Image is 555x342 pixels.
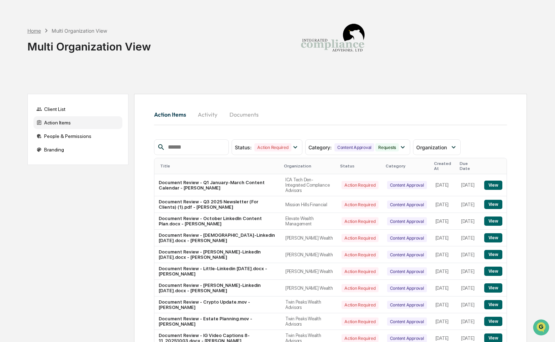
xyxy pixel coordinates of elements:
div: Start new chat [24,54,117,62]
p: How can we help? [7,15,129,26]
td: Document Review - [DEMOGRAPHIC_DATA]-Linkedin [DATE].docx - [PERSON_NAME] [154,230,281,246]
iframe: Open customer support [532,319,551,338]
a: 🖐️Preclearance [4,87,49,100]
div: Content Approval [387,234,427,242]
td: Document Review - Little-Linkedin [DATE].docx - [PERSON_NAME] [154,263,281,280]
td: [DATE] [457,313,480,330]
div: 🔎 [7,104,13,109]
button: View [484,217,502,226]
span: Pylon [71,121,86,126]
span: Category : [308,144,332,150]
div: Content Approval [387,217,427,225]
button: View [484,200,502,209]
td: ICA Tech Den-Integrated Compliance Advisors [281,174,337,196]
div: 🖐️ [7,90,13,96]
button: View [484,250,502,259]
td: [DATE] [431,230,457,246]
td: [PERSON_NAME] Wealth [281,230,337,246]
button: Activity [192,106,224,123]
td: [DATE] [431,196,457,213]
div: Content Approval [387,181,427,189]
button: View [484,267,502,276]
button: Documents [224,106,264,123]
div: Content Approval [387,284,427,292]
div: Action Required [342,267,378,276]
div: Action Required [254,143,291,151]
td: [DATE] [431,213,457,230]
img: 1746055101610-c473b297-6a78-478c-a979-82029cc54cd1 [7,54,20,67]
button: View [484,283,502,293]
td: [DATE] [457,296,480,313]
td: [DATE] [457,263,480,280]
div: Created At [434,161,454,171]
div: Content Approval [387,201,427,209]
div: Content Approval [334,143,374,151]
td: [PERSON_NAME] Wealth [281,263,337,280]
td: [DATE] [431,280,457,296]
div: Multi Organization View [52,28,107,34]
a: Powered byPylon [50,120,86,126]
div: Multi Organization View [27,34,151,53]
div: Organization [284,164,334,169]
span: Attestations [59,90,88,97]
td: [DATE] [457,280,480,296]
td: [DATE] [431,174,457,196]
div: Action Required [342,301,378,309]
td: Twin Peaks Wealth Advisors [281,313,337,330]
img: Integrated Compliance Advisors [297,6,368,77]
div: Content Approval [387,251,427,259]
div: Action Required [342,181,378,189]
td: [DATE] [431,246,457,263]
span: Organization [416,144,447,150]
td: Document Review - Q1 January-March Content Calendar - [PERSON_NAME] [154,174,281,196]
td: [DATE] [431,313,457,330]
div: activity tabs [154,106,507,123]
div: Action Required [342,317,378,326]
td: Twin Peaks Wealth Advisors [281,296,337,313]
a: 🗄️Attestations [49,87,91,100]
div: Action Required [342,284,378,292]
span: Status : [235,144,252,150]
td: [DATE] [457,196,480,213]
div: Requests [375,143,399,151]
div: Home [27,28,41,34]
button: View [484,300,502,309]
td: [DATE] [431,263,457,280]
div: 🗄️ [52,90,57,96]
div: Action Required [342,234,378,242]
td: Mission Hills Financial [281,196,337,213]
div: People & Permissions [33,130,122,143]
td: Document Review - October LinkedIn Content Plan.docx - [PERSON_NAME] [154,213,281,230]
div: Action Required [342,217,378,225]
td: Document Review - [PERSON_NAME]-Linkedin [DATE].docx - [PERSON_NAME] [154,280,281,296]
td: Elevate Wealth Management [281,213,337,230]
div: Client List [33,103,122,116]
td: Document Review - Estate Planning.mov - [PERSON_NAME] [154,313,281,330]
div: Action Required [342,201,378,209]
button: Start new chat [121,57,129,65]
td: Document Review - Crypto Update.mov - [PERSON_NAME] [154,296,281,313]
td: [DATE] [457,246,480,263]
span: Data Lookup [14,103,45,110]
button: Action Items [154,106,192,123]
td: Document Review - Q3 2025 Newsletter (For Clients) (1).pdf - [PERSON_NAME] [154,196,281,213]
div: Action Items [33,116,122,129]
div: Category [386,164,428,169]
td: [DATE] [457,213,480,230]
div: Branding [33,143,122,156]
td: [PERSON_NAME] Wealth [281,246,337,263]
a: 🔎Data Lookup [4,100,48,113]
div: Status [340,164,380,169]
span: Preclearance [14,90,46,97]
div: Due Date [460,161,477,171]
td: [DATE] [457,174,480,196]
td: [PERSON_NAME] Wealth [281,280,337,296]
button: View [484,233,502,242]
div: Content Approval [387,317,427,326]
div: Action Required [342,251,378,259]
td: Document Review - [PERSON_NAME]-LinkedIn [DATE].docx - [PERSON_NAME] [154,246,281,263]
button: View [484,181,502,190]
div: Content Approval [387,301,427,309]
